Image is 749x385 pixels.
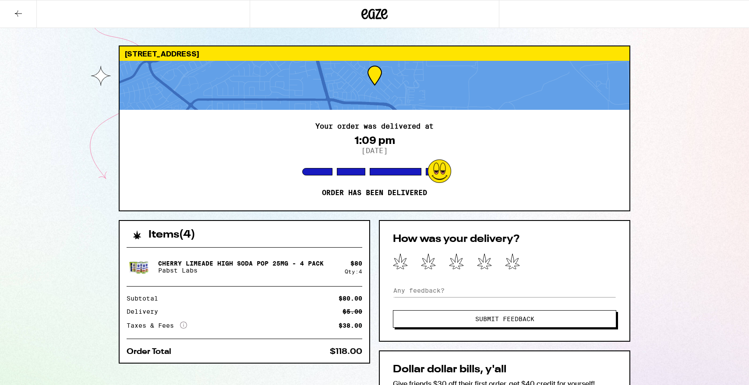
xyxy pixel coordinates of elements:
div: $118.00 [330,348,362,356]
p: Order has been delivered [322,189,427,197]
div: Delivery [127,308,164,315]
div: Qty: 4 [345,269,362,274]
div: Subtotal [127,295,164,301]
div: [STREET_ADDRESS] [120,46,629,61]
img: Pabst Labs - Cherry Limeade High Soda Pop 25mg - 4 Pack [127,255,151,279]
h2: Your order was delivered at [315,123,434,130]
p: Cherry Limeade High Soda Pop 25mg - 4 Pack [158,260,324,267]
div: 1:09 pm [354,134,395,147]
input: Any feedback? [393,284,616,297]
div: Taxes & Fees [127,322,187,329]
div: $38.00 [339,322,362,329]
div: $5.00 [343,308,362,315]
div: $80.00 [339,295,362,301]
p: Pabst Labs [158,267,324,274]
h2: Items ( 4 ) [148,230,195,240]
h2: Dollar dollar bills, y'all [393,364,616,375]
div: $ 80 [350,260,362,267]
p: [DATE] [361,147,388,155]
h2: How was your delivery? [393,234,616,245]
div: Order Total [127,348,177,356]
span: Submit Feedback [475,316,534,322]
button: Submit Feedback [393,310,616,328]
